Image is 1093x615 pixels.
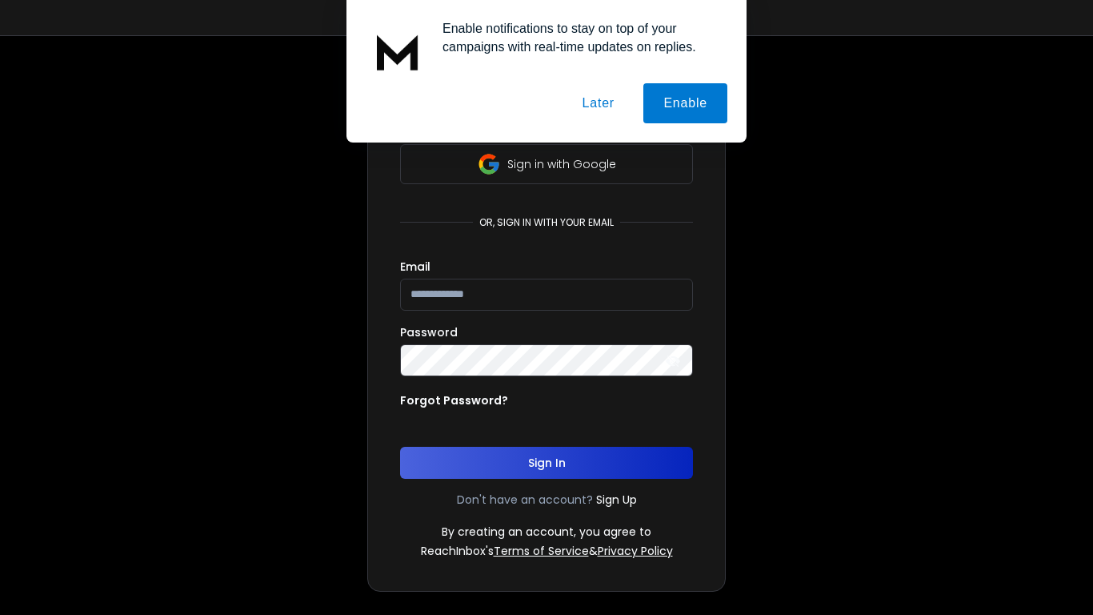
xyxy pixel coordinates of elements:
p: Forgot Password? [400,392,508,408]
p: ReachInbox's & [421,543,673,559]
a: Terms of Service [494,543,589,559]
label: Email [400,261,430,272]
p: By creating an account, you agree to [442,524,651,540]
p: Don't have an account? [457,492,593,508]
a: Sign Up [596,492,637,508]
button: Enable [643,83,727,123]
img: notification icon [366,19,430,83]
button: Later [562,83,634,123]
a: Privacy Policy [598,543,673,559]
button: Sign In [400,447,693,479]
label: Password [400,327,458,338]
div: Enable notifications to stay on top of your campaigns with real-time updates on replies. [430,19,727,56]
button: Sign in with Google [400,144,693,184]
p: or, sign in with your email [473,216,620,229]
p: Sign in with Google [507,156,616,172]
